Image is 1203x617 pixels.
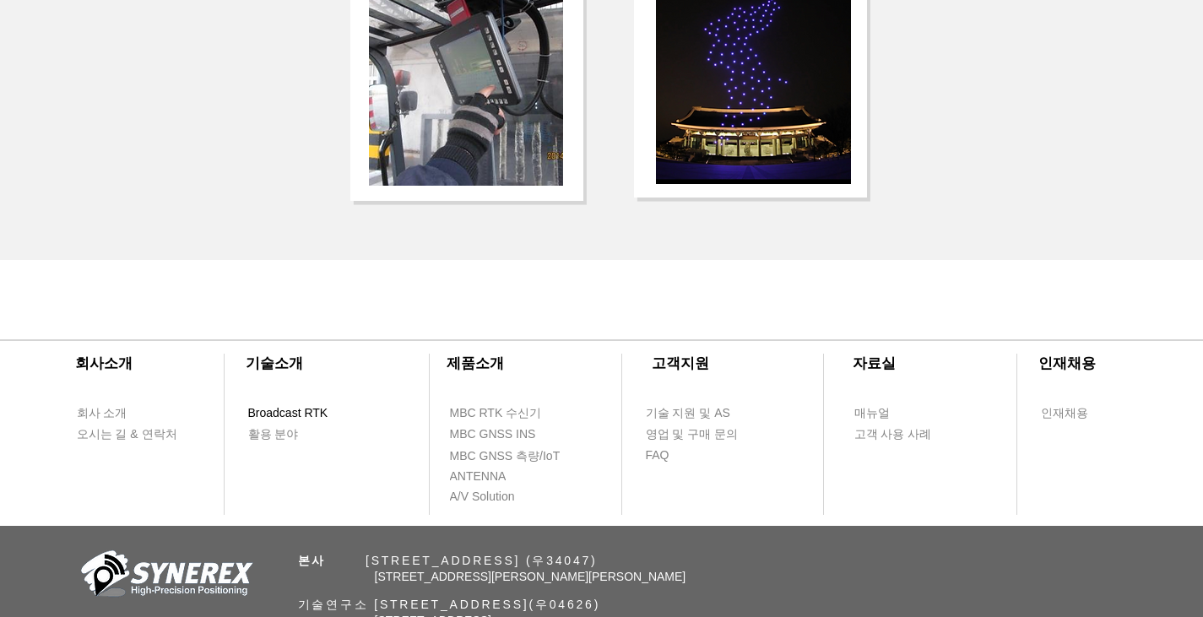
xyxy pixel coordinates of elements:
span: [STREET_ADDRESS][PERSON_NAME][PERSON_NAME] [375,570,686,583]
img: 회사_로고-removebg-preview.png [72,549,257,603]
span: ​회사소개 [75,355,133,371]
a: 활용 분야 [247,424,344,445]
a: 회사 소개 [76,403,173,424]
a: MBC GNSS INS [449,424,555,445]
a: MBC GNSS 측량/IoT [449,446,597,467]
a: 기술 지원 및 AS [645,403,772,424]
span: ​기술소개 [246,355,303,371]
span: ​인재채용 [1038,355,1096,371]
a: 영업 및 구매 문의 [645,424,742,445]
a: Broadcast RTK [247,403,344,424]
a: 고객 사용 사례 [853,424,951,445]
a: MBC RTK 수신기 [449,403,576,424]
span: MBC GNSS INS [450,426,536,443]
span: ​ [STREET_ADDRESS] (우34047) [298,554,598,567]
a: A/V Solution [449,486,546,507]
span: MBC GNSS 측량/IoT [450,448,561,465]
span: A/V Solution [450,489,515,506]
span: 기술연구소 [STREET_ADDRESS](우04626) [298,598,601,611]
span: 본사 [298,554,327,567]
span: 매뉴얼 [854,405,890,422]
span: ​자료실 [853,355,896,371]
span: ​고객지원 [652,355,709,371]
span: 활용 분야 [248,426,299,443]
a: FAQ [645,445,742,466]
span: 인재채용 [1041,405,1088,422]
span: 오시는 길 & 연락처 [77,426,177,443]
span: ​제품소개 [447,355,504,371]
span: 영업 및 구매 문의 [646,426,739,443]
span: 회사 소개 [77,405,127,422]
span: Broadcast RTK [248,405,328,422]
span: ANTENNA [450,468,507,485]
span: FAQ [646,447,669,464]
a: 매뉴얼 [853,403,951,424]
span: 기술 지원 및 AS [646,405,730,422]
a: 오시는 길 & 연락처 [76,424,190,445]
iframe: Wix Chat [1009,544,1203,617]
a: 인재채용 [1040,403,1120,424]
span: MBC RTK 수신기 [450,405,542,422]
a: ANTENNA [449,466,546,487]
span: 고객 사용 사례 [854,426,932,443]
